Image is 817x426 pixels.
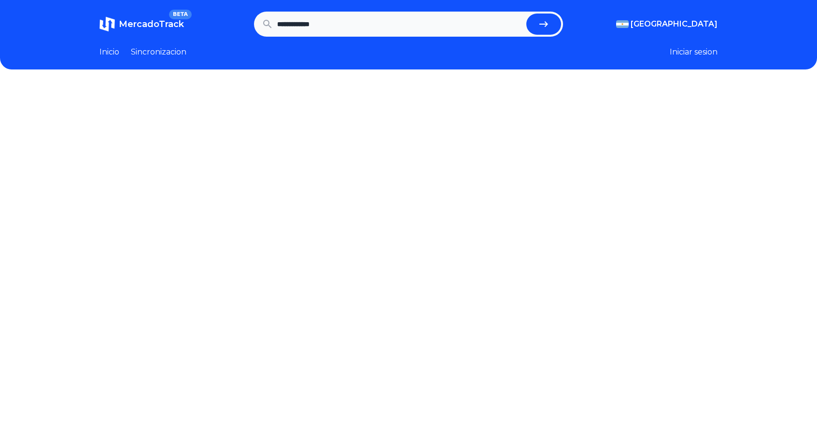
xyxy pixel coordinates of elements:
[169,10,192,19] span: BETA
[99,16,184,32] a: MercadoTrackBETA
[670,46,718,58] button: Iniciar sesion
[616,18,718,30] button: [GEOGRAPHIC_DATA]
[99,16,115,32] img: MercadoTrack
[99,46,119,58] a: Inicio
[131,46,186,58] a: Sincronizacion
[616,20,629,28] img: Argentina
[631,18,718,30] span: [GEOGRAPHIC_DATA]
[119,19,184,29] span: MercadoTrack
